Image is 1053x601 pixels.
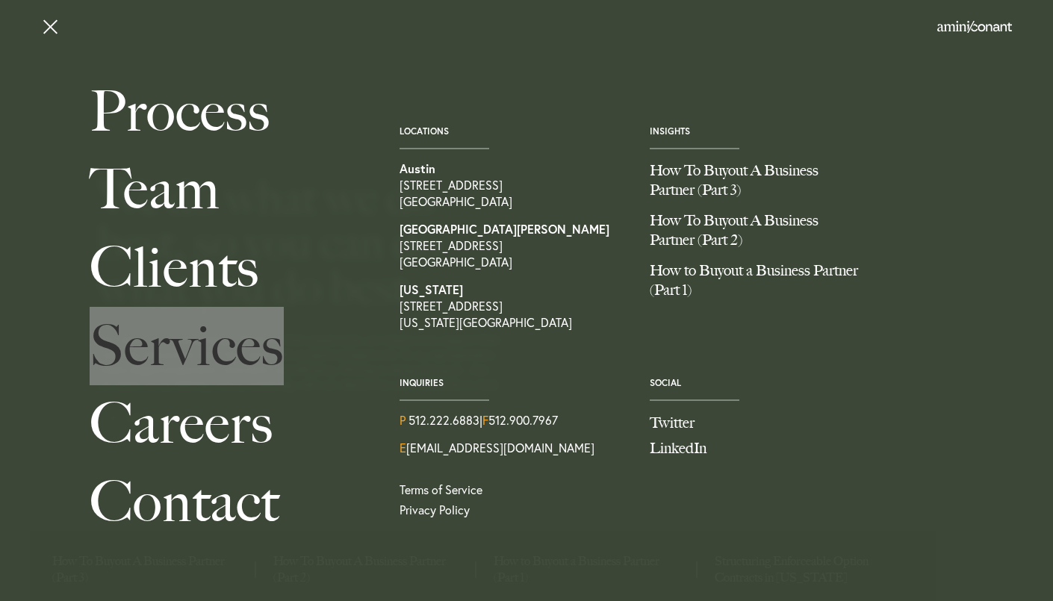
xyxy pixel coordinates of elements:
[400,281,627,331] a: View on map
[400,161,435,176] strong: Austin
[400,412,627,429] div: | 512.900.7967
[90,384,366,463] a: Careers
[650,412,877,434] a: Follow us on Twitter
[650,211,877,261] a: How To Buyout A Business Partner (Part 2)
[400,502,627,518] a: Privacy Policy
[482,412,488,429] span: F
[650,161,877,211] a: How To Buyout A Business Partner (Part 3)
[90,72,366,151] a: Process
[400,161,627,210] a: View on map
[400,440,594,456] a: Email Us
[90,150,366,228] a: Team
[650,261,877,311] a: How to Buyout a Business Partner (Part 1)
[400,125,449,137] a: Locations
[400,412,406,429] span: P
[650,125,690,137] a: Insights
[400,221,609,237] strong: [GEOGRAPHIC_DATA][PERSON_NAME]
[409,412,479,429] a: Call us at 5122226883
[400,221,627,270] a: View on map
[937,21,1012,33] img: Amini & Conant
[650,378,877,388] span: Social
[90,463,366,541] a: Contact
[90,307,366,385] a: Services
[650,437,877,459] a: Join us on LinkedIn
[400,482,482,498] a: Terms of Service
[400,378,627,388] span: Inquiries
[90,228,366,307] a: Clients
[400,440,406,456] span: E
[400,281,463,297] strong: [US_STATE]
